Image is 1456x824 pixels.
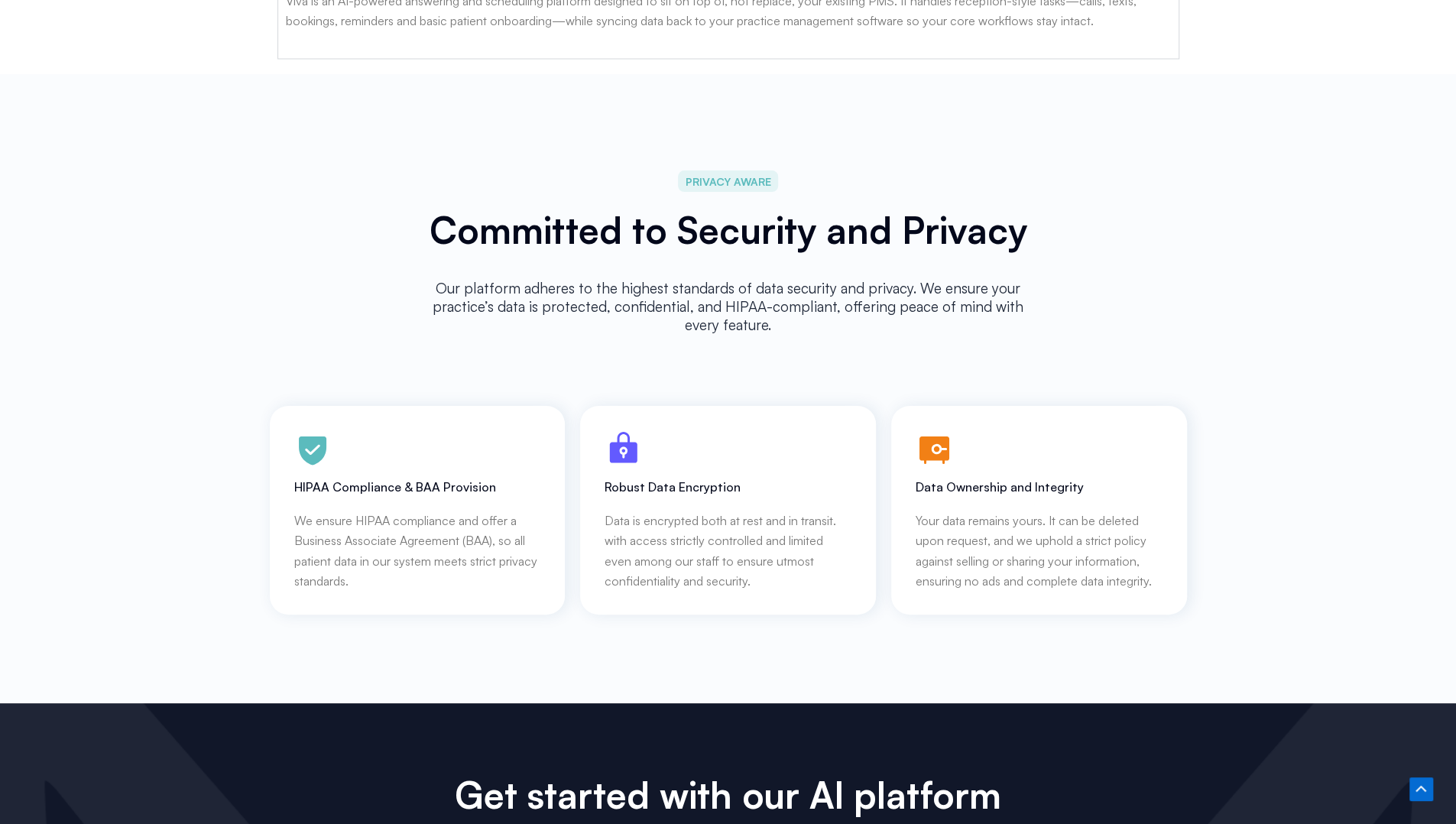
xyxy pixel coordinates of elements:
h3: Robust Data Encryption [605,479,851,495]
h2: Committed to Security and Privacy [415,207,1042,251]
p: Data is encrypted both at rest and in transit. with access strictly controlled and limited even a... [605,510,851,591]
h3: HIPAA Compliance & BAA Provision [294,479,541,495]
span: PRIVACY AWARE [686,172,771,190]
p: Our platform adheres to the highest standards of data security and privacy. We ensure your practi... [415,278,1042,333]
p: We ensure HIPAA compliance and offer a Business Associate Agreement (BAA), so all patient data in... [294,510,541,591]
p: Your data remains yours. It can be deleted upon request, and we uphold a strict policy against se... [916,510,1163,591]
h2: Get started with our Al platform [415,772,1042,816]
h3: Data Ownership and Integrity [916,479,1163,495]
